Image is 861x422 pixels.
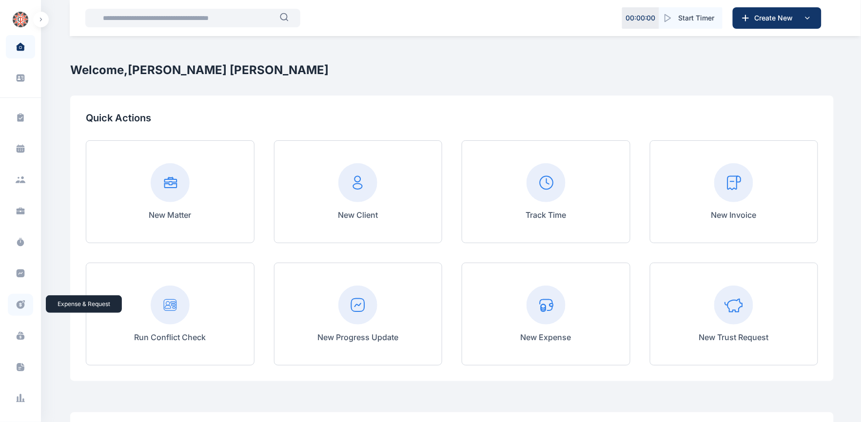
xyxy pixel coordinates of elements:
p: New Expense [521,331,571,343]
span: Start Timer [679,13,715,23]
p: Quick Actions [86,111,818,125]
p: New Progress Update [317,331,398,343]
p: New Client [338,209,378,221]
p: Track Time [526,209,566,221]
p: New Trust Request [699,331,769,343]
h2: Welcome, [PERSON_NAME] [PERSON_NAME] [70,62,329,78]
p: Run Conflict Check [135,331,206,343]
button: Create New [733,7,822,29]
button: Start Timer [659,7,723,29]
p: 00 : 00 : 00 [626,13,656,23]
p: New Matter [149,209,192,221]
p: New Invoice [711,209,757,221]
span: Create New [751,13,802,23]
